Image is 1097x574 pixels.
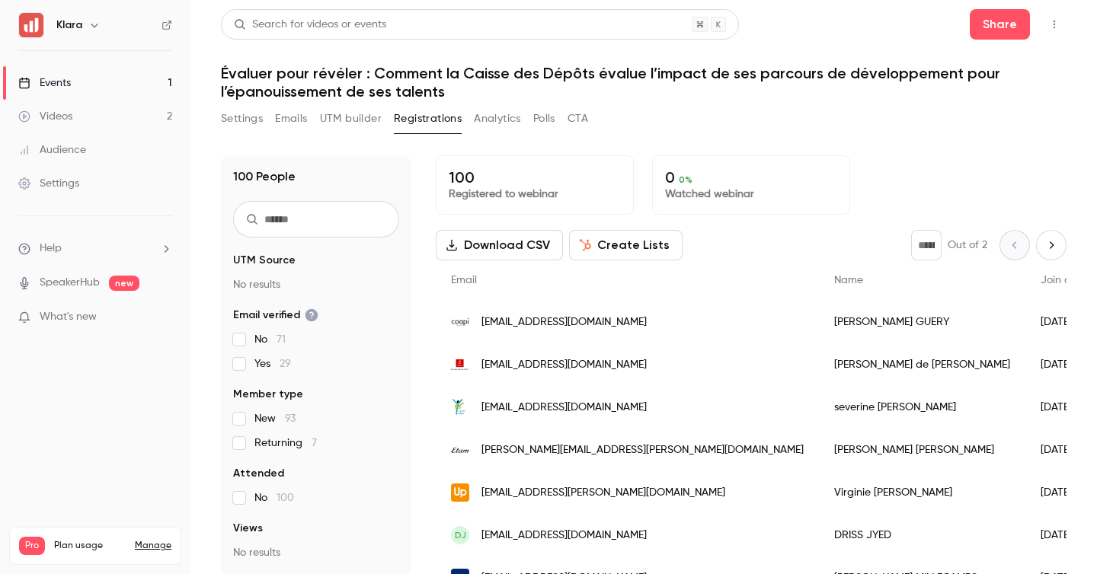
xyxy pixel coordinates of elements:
button: Settings [221,107,263,131]
span: Views [233,521,263,536]
img: up.coop [451,483,469,502]
span: [EMAIL_ADDRESS][DOMAIN_NAME] [481,528,647,544]
div: Videos [18,109,72,124]
span: [EMAIL_ADDRESS][DOMAIN_NAME] [481,357,647,373]
button: Emails [275,107,307,131]
span: 29 [280,359,291,369]
a: SpeakerHub [40,275,100,291]
div: Virginie [PERSON_NAME] [819,471,1025,514]
span: What's new [40,309,97,325]
div: [PERSON_NAME] [PERSON_NAME] [819,429,1025,471]
span: 0 % [679,174,692,185]
img: Klara [19,13,43,37]
p: 0 [665,168,837,187]
div: [PERSON_NAME] de [PERSON_NAME] [819,343,1025,386]
h1: 100 People [233,167,296,186]
span: DJ [455,528,466,542]
a: Manage [135,540,171,552]
div: Audience [18,142,86,158]
p: No results [233,277,399,292]
button: Polls [533,107,555,131]
span: Returning [254,435,317,451]
li: help-dropdown-opener [18,241,172,257]
span: Pro [19,537,45,555]
button: Share [970,9,1030,40]
div: Settings [18,176,79,191]
span: [EMAIL_ADDRESS][PERSON_NAME][DOMAIN_NAME] [481,485,725,501]
span: Email [451,275,477,285]
span: Member type [233,387,303,402]
img: potentiel-et-reussite.com [451,398,469,416]
span: Join date [1041,275,1088,285]
button: Create Lists [569,230,683,260]
span: [EMAIL_ADDRESS][DOMAIN_NAME] [481,314,647,330]
span: [EMAIL_ADDRESS][DOMAIN_NAME] [481,400,647,416]
img: coapi.fr [451,313,469,331]
span: new [109,276,139,291]
div: severine [PERSON_NAME] [819,386,1025,429]
p: Out of 2 [948,238,987,253]
span: Yes [254,356,291,372]
span: Attended [233,466,284,481]
button: Next page [1036,230,1067,260]
iframe: Noticeable Trigger [154,311,172,324]
span: 7 [312,438,317,448]
button: Registrations [394,107,462,131]
button: CTA [568,107,588,131]
span: UTM Source [233,253,296,268]
p: 100 [449,168,621,187]
span: 71 [277,334,286,345]
span: New [254,411,296,426]
span: Plan usage [54,540,126,552]
h6: Klara [56,18,82,33]
p: Watched webinar [665,187,837,202]
h1: Évaluer pour révéler : Comment la Caisse des Dépôts évalue l’impact de ses parcours de développem... [221,64,1067,100]
div: [PERSON_NAME] GUERY [819,301,1025,343]
button: UTM builder [320,107,382,131]
p: Registered to webinar [449,187,621,202]
span: Help [40,241,62,257]
button: Download CSV [436,230,563,260]
div: Events [18,75,71,91]
div: Search for videos or events [234,17,386,33]
span: Name [834,275,863,285]
span: No [254,332,286,347]
button: Analytics [474,107,521,131]
span: 100 [277,493,294,503]
span: [PERSON_NAME][EMAIL_ADDRESS][PERSON_NAME][DOMAIN_NAME] [481,442,804,458]
img: etam.fr [451,441,469,459]
img: cegos.fr [451,359,469,370]
span: No [254,490,294,505]
span: Email verified [233,308,318,323]
div: DRISS JYED [819,514,1025,556]
span: 93 [285,413,296,424]
p: No results [233,545,399,560]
